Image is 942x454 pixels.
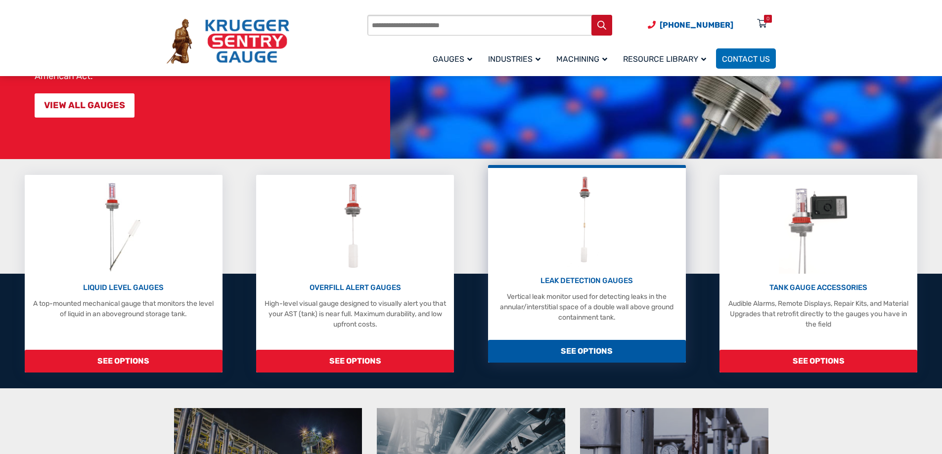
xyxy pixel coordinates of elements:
p: At Krueger Sentry Gauge, for over 75 years we have manufactured over three million liquid-level g... [35,22,385,81]
span: Machining [556,54,607,64]
img: Liquid Level Gauges [97,180,149,274]
a: Tank Gauge Accessories TANK GAUGE ACCESSORIES Audible Alarms, Remote Displays, Repair Kits, and M... [719,175,917,372]
span: Gauges [433,54,472,64]
a: Liquid Level Gauges LIQUID LEVEL GAUGES A top-mounted mechanical gauge that monitors the level of... [25,175,223,372]
p: A top-mounted mechanical gauge that monitors the level of liquid in an aboveground storage tank. [30,298,218,319]
span: SEE OPTIONS [256,350,454,372]
img: Tank Gauge Accessories [779,180,858,274]
img: Krueger Sentry Gauge [167,19,289,64]
span: [PHONE_NUMBER] [660,20,733,30]
img: Overfill Alert Gauges [333,180,377,274]
a: Overfill Alert Gauges OVERFILL ALERT GAUGES High-level visual gauge designed to visually alert yo... [256,175,454,372]
a: VIEW ALL GAUGES [35,93,135,118]
span: Contact Us [722,54,770,64]
a: Resource Library [617,47,716,70]
a: Phone Number (920) 434-8860 [648,19,733,31]
p: TANK GAUGE ACCESSORIES [724,282,912,293]
a: Gauges [427,47,482,70]
a: Industries [482,47,550,70]
p: LEAK DETECTION GAUGES [493,275,681,287]
span: SEE OPTIONS [719,350,917,372]
p: High-level visual gauge designed to visually alert you that your AST (tank) is near full. Maximum... [261,298,449,330]
img: Leak Detection Gauges [567,173,606,267]
a: Machining [550,47,617,70]
p: LIQUID LEVEL GAUGES [30,282,218,293]
p: Vertical leak monitor used for detecting leaks in the annular/interstitial space of a double wall... [493,291,681,323]
span: Industries [488,54,540,64]
div: 0 [766,15,769,23]
a: Contact Us [716,48,776,69]
span: SEE OPTIONS [488,340,686,363]
span: Resource Library [623,54,706,64]
a: Leak Detection Gauges LEAK DETECTION GAUGES Vertical leak monitor used for detecting leaks in the... [488,165,686,363]
p: Audible Alarms, Remote Displays, Repair Kits, and Material Upgrades that retrofit directly to the... [724,298,912,330]
span: SEE OPTIONS [25,350,223,372]
p: OVERFILL ALERT GAUGES [261,282,449,293]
